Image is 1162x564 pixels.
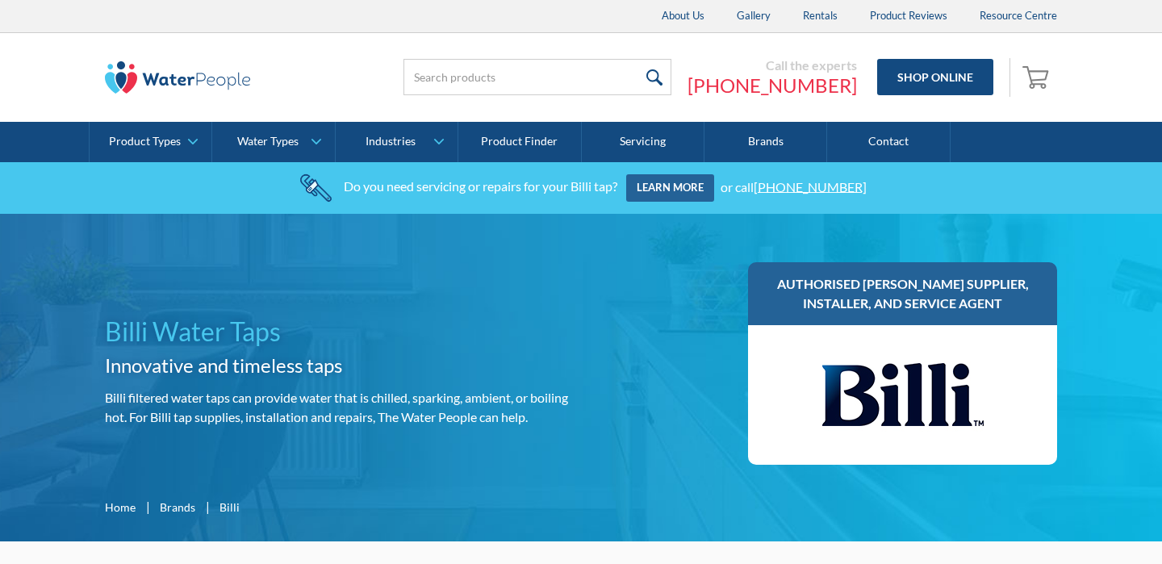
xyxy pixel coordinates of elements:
[403,59,671,95] input: Search products
[626,174,714,202] a: Learn more
[105,351,575,380] h2: Innovative and timeless taps
[458,122,581,162] a: Product Finder
[344,178,617,194] div: Do you need servicing or repairs for your Billi tap?
[688,73,857,98] a: [PHONE_NUMBER]
[764,274,1041,313] h3: Authorised [PERSON_NAME] supplier, installer, and service agent
[109,135,181,148] div: Product Types
[582,122,704,162] a: Servicing
[1022,64,1053,90] img: shopping cart
[366,135,416,148] div: Industries
[105,499,136,516] a: Home
[237,135,299,148] div: Water Types
[822,341,984,449] img: Billi
[212,122,334,162] a: Water Types
[160,499,195,516] a: Brands
[90,122,211,162] a: Product Types
[1018,58,1057,97] a: Open empty cart
[688,57,857,73] div: Call the experts
[219,499,240,516] div: Billi
[336,122,458,162] a: Industries
[877,59,993,95] a: Shop Online
[827,122,950,162] a: Contact
[721,178,867,194] div: or call
[144,497,152,516] div: |
[105,61,250,94] img: The Water People
[704,122,827,162] a: Brands
[105,312,575,351] h1: Billi Water Taps
[754,178,867,194] a: [PHONE_NUMBER]
[203,497,211,516] div: |
[105,388,575,427] p: Billi filtered water taps can provide water that is chilled, sparking, ambient, or boiling hot. F...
